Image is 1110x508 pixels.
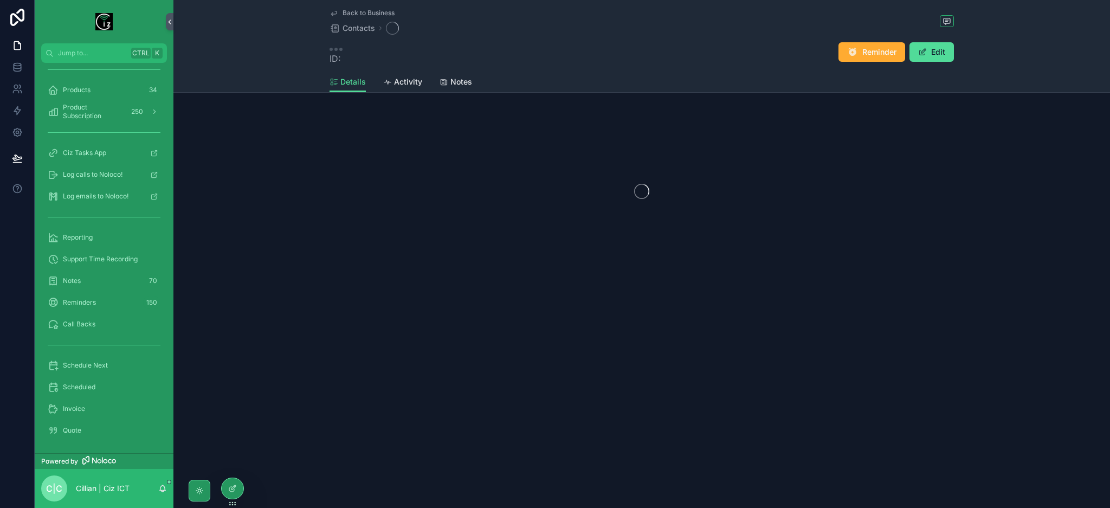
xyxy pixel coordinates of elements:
[340,76,366,87] span: Details
[41,143,167,163] a: Ciz Tasks App
[41,165,167,184] a: Log calls to Noloco!
[63,276,81,285] span: Notes
[143,296,160,309] div: 150
[41,314,167,334] a: Call Backs
[41,293,167,312] a: Reminders150
[63,192,128,201] span: Log emails to Noloco!
[41,80,167,100] a: Products34
[41,102,167,121] a: Product Subscription250
[862,47,896,57] span: Reminder
[343,23,375,34] span: Contacts
[63,361,108,370] span: Schedule Next
[63,298,96,307] span: Reminders
[63,170,122,179] span: Log calls to Noloco!
[63,320,95,329] span: Call Backs
[153,49,162,57] span: K
[63,103,124,120] span: Product Subscription
[41,421,167,440] a: Quote
[128,105,146,118] div: 250
[330,9,395,17] a: Back to Business
[76,483,130,494] p: Cillian | Ciz ICT
[131,48,151,59] span: Ctrl
[838,42,905,62] button: Reminder
[440,72,472,94] a: Notes
[35,453,173,469] a: Powered by
[41,228,167,247] a: Reporting
[41,43,167,63] button: Jump to...CtrlK
[383,72,422,94] a: Activity
[63,149,106,157] span: Ciz Tasks App
[41,356,167,375] a: Schedule Next
[63,383,95,391] span: Scheduled
[330,52,343,65] span: ID:
[41,271,167,291] a: Notes70
[343,9,395,17] span: Back to Business
[909,42,954,62] button: Edit
[35,63,173,453] div: scrollable content
[394,76,422,87] span: Activity
[41,377,167,397] a: Scheduled
[63,426,81,435] span: Quote
[146,83,160,97] div: 34
[41,249,167,269] a: Support Time Recording
[63,404,85,413] span: Invoice
[41,457,78,466] span: Powered by
[63,86,91,94] span: Products
[41,187,167,206] a: Log emails to Noloco!
[95,13,113,30] img: App logo
[63,255,138,263] span: Support Time Recording
[58,49,127,57] span: Jump to...
[46,482,62,495] span: C|C
[330,72,366,93] a: Details
[450,76,472,87] span: Notes
[63,233,93,242] span: Reporting
[41,399,167,419] a: Invoice
[146,274,160,287] div: 70
[330,23,375,34] a: Contacts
